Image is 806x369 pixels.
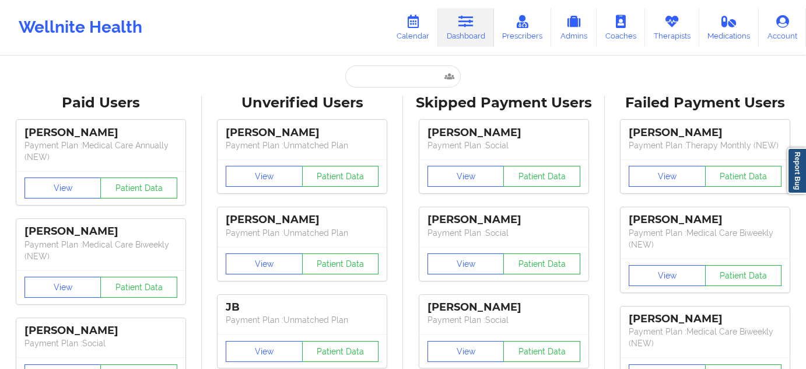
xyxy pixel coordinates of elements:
p: Payment Plan : Unmatched Plan [226,140,379,151]
div: [PERSON_NAME] [427,126,580,140]
div: [PERSON_NAME] [629,126,782,140]
button: View [427,341,504,362]
p: Payment Plan : Unmatched Plan [226,227,379,239]
p: Payment Plan : Social [427,314,580,326]
button: View [24,277,101,298]
div: Failed Payment Users [613,94,798,112]
button: Patient Data [503,341,580,362]
a: Admins [551,8,597,47]
p: Payment Plan : Medical Care Biweekly (NEW) [629,326,782,349]
div: [PERSON_NAME] [226,213,379,227]
button: Patient Data [503,166,580,187]
div: [PERSON_NAME] [427,301,580,314]
button: Patient Data [705,166,782,187]
button: View [629,166,706,187]
div: [PERSON_NAME] [629,213,782,227]
a: Coaches [597,8,645,47]
p: Payment Plan : Social [24,337,177,349]
div: Skipped Payment Users [411,94,597,112]
a: Dashboard [438,8,494,47]
a: Medications [699,8,759,47]
div: JB [226,301,379,314]
button: View [226,253,303,274]
button: Patient Data [100,177,177,199]
p: Payment Plan : Therapy Monthly (NEW) [629,140,782,151]
div: [PERSON_NAME] [427,213,580,227]
a: Therapists [645,8,699,47]
a: Account [759,8,806,47]
button: Patient Data [100,277,177,298]
button: Patient Data [503,253,580,274]
button: Patient Data [302,253,379,274]
button: View [629,265,706,286]
button: View [226,166,303,187]
button: View [427,253,504,274]
button: View [24,177,101,199]
div: [PERSON_NAME] [24,324,177,337]
button: View [226,341,303,362]
div: [PERSON_NAME] [629,312,782,326]
p: Payment Plan : Medical Care Biweekly (NEW) [629,227,782,250]
div: Paid Users [8,94,194,112]
p: Payment Plan : Medical Care Biweekly (NEW) [24,239,177,262]
div: [PERSON_NAME] [24,126,177,140]
button: Patient Data [302,341,379,362]
p: Payment Plan : Social [427,227,580,239]
a: Calendar [388,8,438,47]
div: [PERSON_NAME] [226,126,379,140]
p: Payment Plan : Unmatched Plan [226,314,379,326]
button: Patient Data [302,166,379,187]
div: [PERSON_NAME] [24,225,177,238]
p: Payment Plan : Medical Care Annually (NEW) [24,140,177,163]
div: Unverified Users [210,94,395,112]
p: Payment Plan : Social [427,140,580,151]
a: Report Bug [787,148,806,194]
a: Prescribers [494,8,552,47]
button: Patient Data [705,265,782,286]
button: View [427,166,504,187]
